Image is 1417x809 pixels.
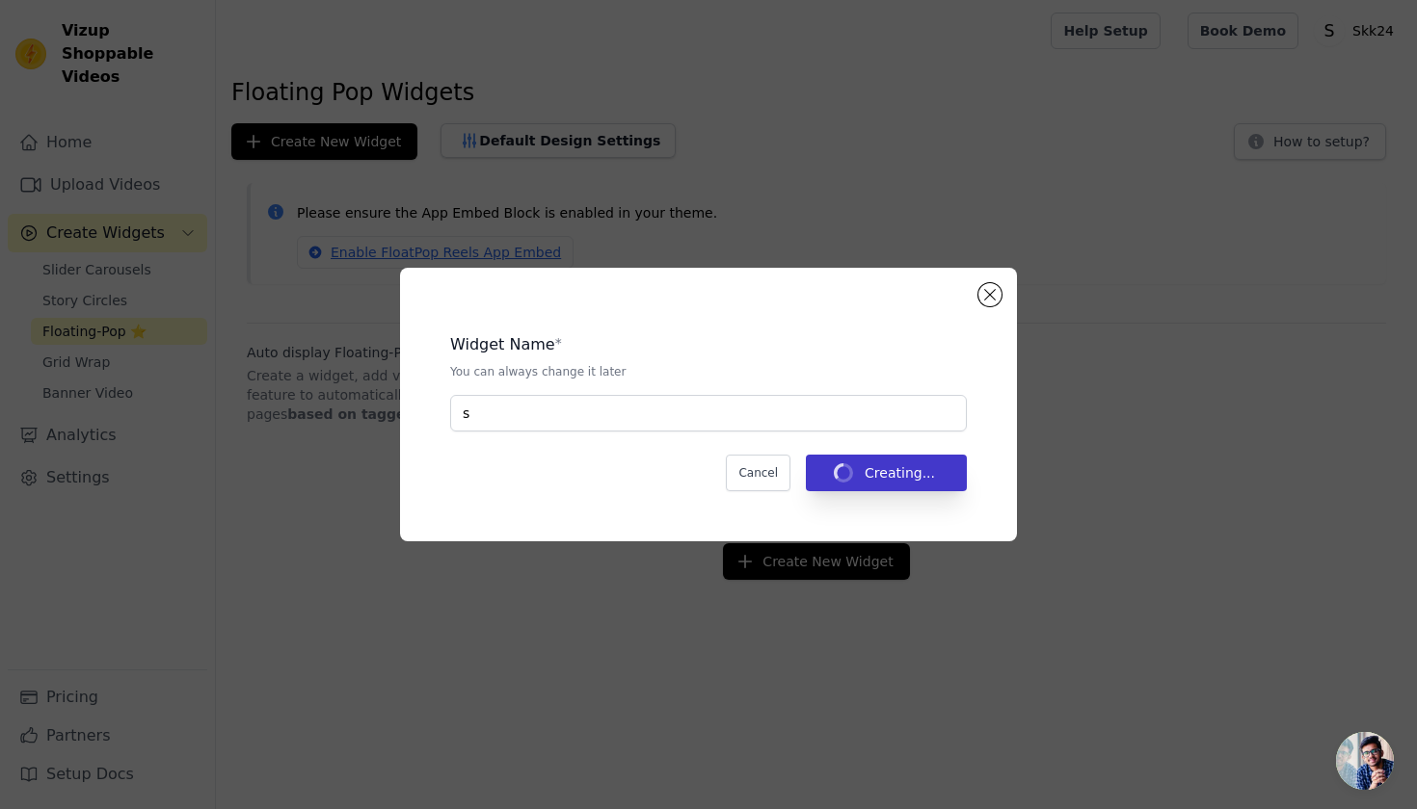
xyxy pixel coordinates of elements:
button: Cancel [726,455,790,491]
button: Creating... [806,455,967,491]
a: Chat öffnen [1336,732,1394,790]
legend: Widget Name [450,333,555,356]
button: Close modal [978,283,1002,306]
p: You can always change it later [450,364,967,379]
